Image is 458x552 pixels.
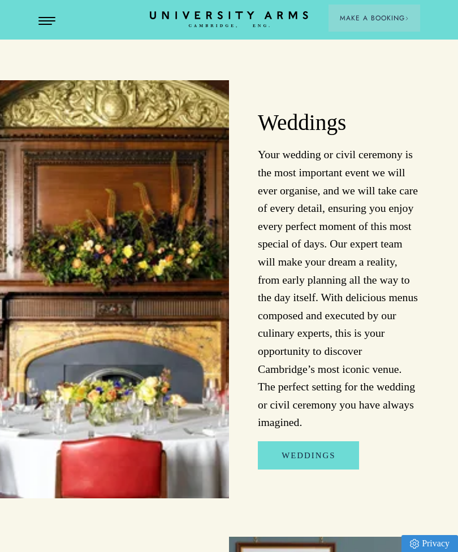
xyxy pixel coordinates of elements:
button: Make a BookingArrow icon [329,5,420,32]
p: Your wedding or civil ceremony is the most important event we will ever organise, and we will tak... [258,146,420,432]
a: Privacy [401,535,458,552]
a: Home [150,11,308,28]
img: Privacy [410,539,419,549]
img: Arrow icon [405,16,409,20]
h2: Weddings [258,109,420,136]
span: Make a Booking [340,13,409,23]
a: Weddings [258,441,359,470]
button: Open Menu [38,17,55,26]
